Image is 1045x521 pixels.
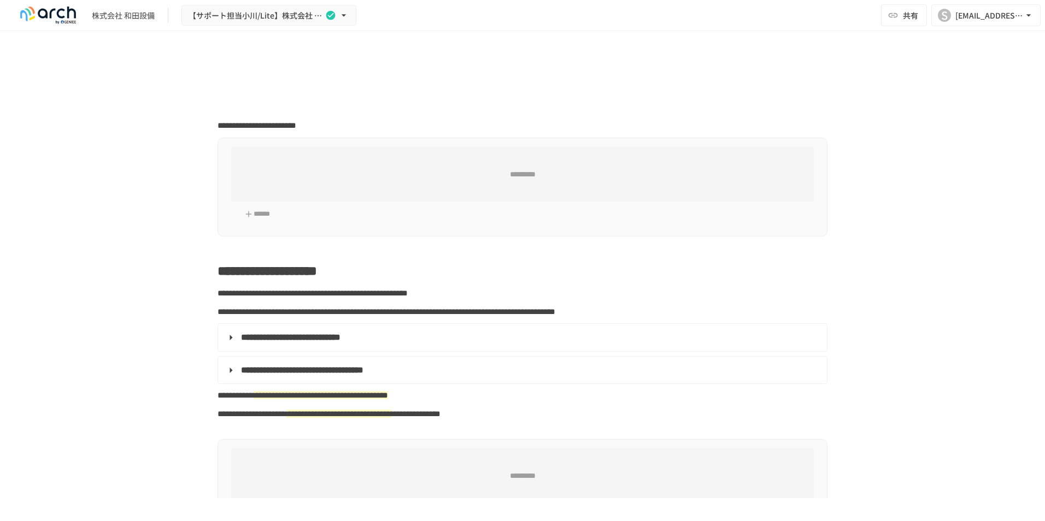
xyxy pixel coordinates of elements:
div: 株式会社 和田設備 [92,10,155,21]
img: logo-default@2x-9cf2c760.svg [13,7,83,24]
span: 【サポート担当小川/Lite】株式会社 和田設備様_初期設定サポートLite [189,9,323,22]
span: 共有 [903,9,918,21]
button: 共有 [881,4,927,26]
div: [EMAIL_ADDRESS][DOMAIN_NAME] [955,9,1023,22]
button: 【サポート担当小川/Lite】株式会社 和田設備様_初期設定サポートLite [181,5,356,26]
button: S[EMAIL_ADDRESS][DOMAIN_NAME] [931,4,1041,26]
div: S [938,9,951,22]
